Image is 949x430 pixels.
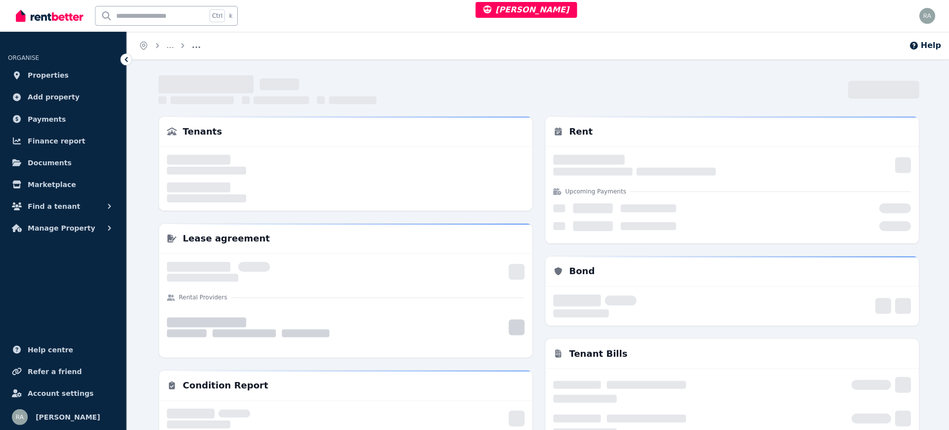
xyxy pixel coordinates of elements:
h3: Condition Report [182,378,267,391]
span: Payments [28,113,66,125]
a: Account settings [8,382,118,402]
span: Find a tenant [28,200,80,212]
span: Manage Property [28,222,95,234]
nav: Breadcrumb [127,32,213,59]
span: k [228,12,232,20]
a: Documents [8,152,118,172]
h3: Tenant Bills [568,346,626,360]
h3: Tenants [182,124,221,138]
a: ... [166,41,173,50]
a: Payments [8,109,118,129]
h4: Upcoming Payments [564,187,625,195]
img: RentBetter [16,8,83,23]
h3: Bond [568,264,594,278]
span: Documents [28,156,72,168]
button: Manage Property [8,218,118,238]
span: Properties [28,69,69,81]
h3: Rent [568,124,592,138]
span: Finance report [28,135,85,146]
button: Find a tenant [8,196,118,216]
span: Add property [28,91,80,103]
span: [PERSON_NAME] [36,410,100,422]
h3: Lease agreement [182,231,269,245]
a: Properties [8,65,118,85]
h4: Rental Providers [178,293,227,301]
span: Help centre [28,343,73,355]
span: Ctrl [209,9,224,22]
img: Rochelle Alvarez [12,408,28,424]
a: Marketplace [8,174,118,194]
span: Marketplace [28,178,76,190]
span: Refer a friend [28,365,82,377]
a: Add property [8,87,118,107]
span: ORGANISE [8,54,39,61]
a: Refer a friend [8,361,118,381]
a: Finance report [8,131,118,150]
img: Rochelle Alvarez [917,8,933,24]
span: Account settings [28,386,93,398]
a: Help centre [8,339,118,359]
span: [PERSON_NAME] [482,5,568,14]
button: Help [907,40,939,51]
span: ... [191,40,200,51]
